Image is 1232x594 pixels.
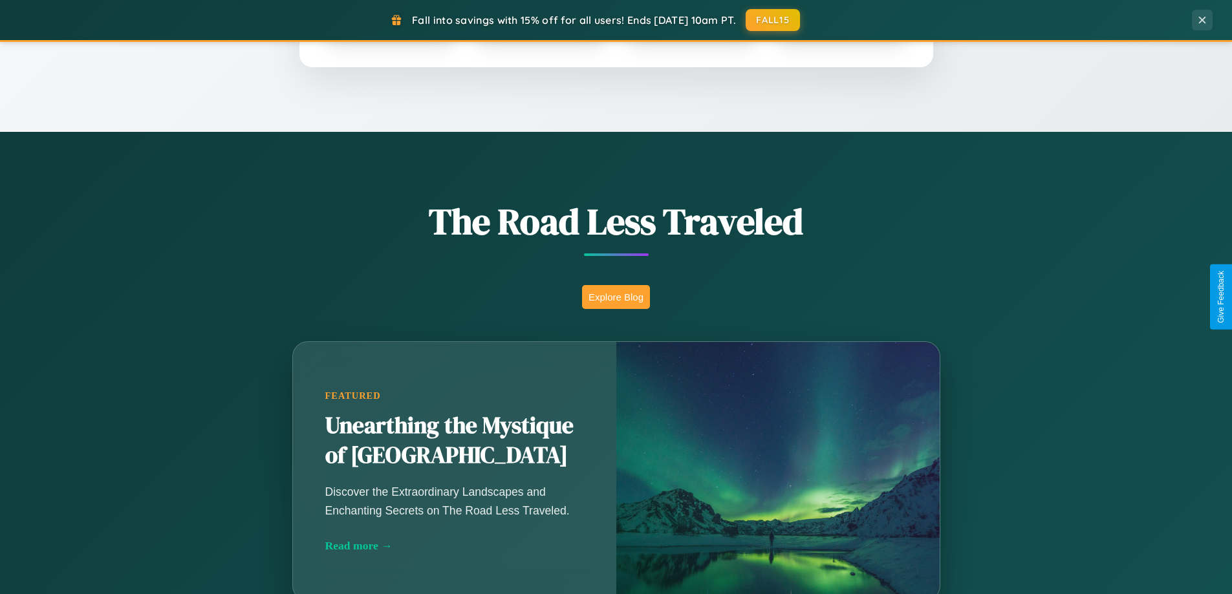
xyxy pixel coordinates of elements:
h2: Unearthing the Mystique of [GEOGRAPHIC_DATA] [325,411,584,471]
p: Discover the Extraordinary Landscapes and Enchanting Secrets on The Road Less Traveled. [325,483,584,519]
div: Read more → [325,539,584,553]
h1: The Road Less Traveled [228,196,1004,246]
div: Featured [325,390,584,401]
span: Fall into savings with 15% off for all users! Ends [DATE] 10am PT. [412,14,736,27]
button: Explore Blog [582,285,650,309]
button: FALL15 [746,9,800,31]
div: Give Feedback [1216,271,1226,323]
